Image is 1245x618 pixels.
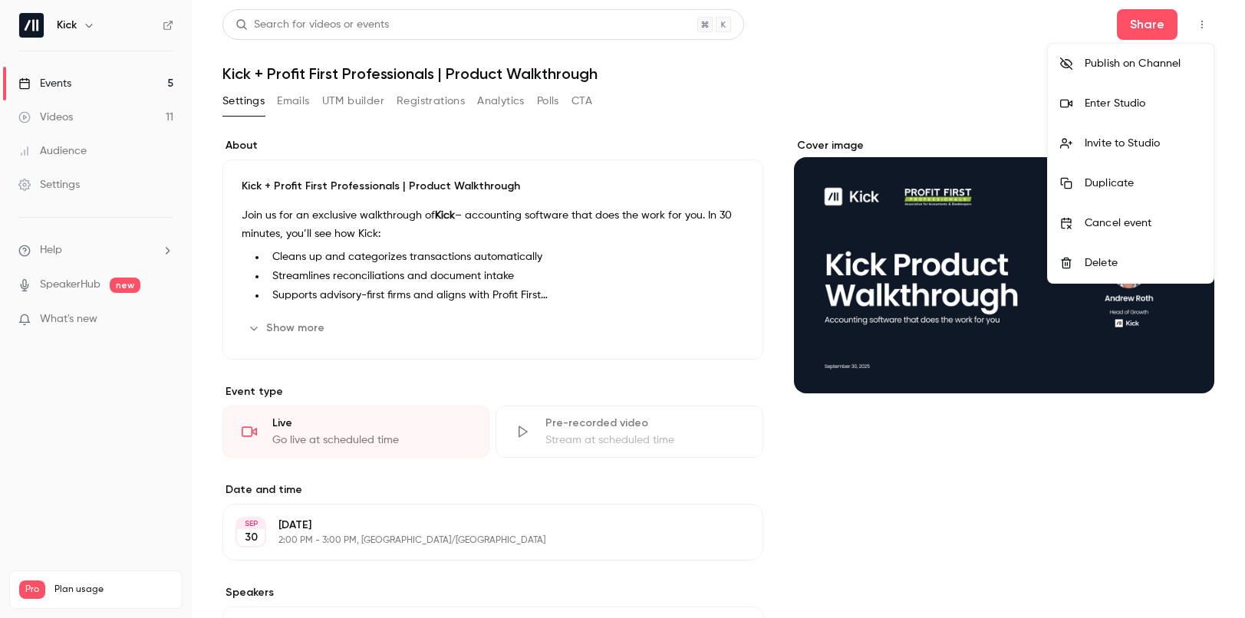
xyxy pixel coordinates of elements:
div: Duplicate [1085,176,1201,191]
div: Enter Studio [1085,96,1201,111]
div: Invite to Studio [1085,136,1201,151]
div: Cancel event [1085,215,1201,231]
div: Delete [1085,255,1201,271]
div: Publish on Channel [1085,56,1201,71]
